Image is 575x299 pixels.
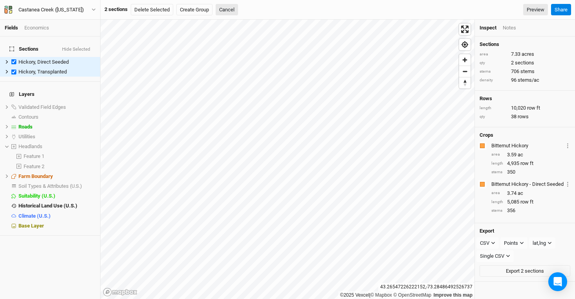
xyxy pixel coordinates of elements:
[491,169,503,175] div: stems
[480,60,507,66] div: qty
[176,4,212,16] button: Create Group
[18,69,95,75] div: Hickory, Transplanted
[480,113,570,120] div: 38
[18,104,66,110] span: Validated Field Edges
[18,173,95,180] div: Farm Boundary
[459,39,471,50] button: Find my location
[476,250,514,262] button: Single CSV
[18,193,55,199] span: Suitability (U.S.)
[565,180,570,189] button: Crop Usage
[480,69,507,75] div: stems
[18,203,95,209] div: Historical Land Use (U.S.)
[491,152,503,158] div: area
[62,47,91,52] button: Hide Selected
[480,51,507,57] div: area
[18,143,42,149] span: Headlands
[515,59,534,66] span: sections
[18,173,53,179] span: Farm Boundary
[480,105,507,111] div: length
[18,124,33,130] span: Roads
[103,288,137,297] a: Mapbox logo
[491,208,503,214] div: stems
[500,237,527,249] button: Points
[480,95,570,102] h4: Rows
[18,104,95,110] div: Validated Field Edges
[480,24,496,31] div: Inspect
[434,292,472,298] a: Improve this map
[18,203,77,209] span: Historical Land Use (U.S.)
[459,54,471,66] button: Zoom in
[18,183,95,189] div: Soil Types & Attributes (U.S.)
[480,228,570,234] h4: Export
[340,291,472,299] div: |
[24,153,44,159] span: Feature 1
[491,199,503,205] div: length
[480,132,493,138] h4: Crops
[529,237,555,249] button: lat,lng
[18,213,51,219] span: Climate (U.S.)
[476,237,499,249] button: CSV
[491,161,503,167] div: length
[480,239,489,247] div: CSV
[18,134,95,140] div: Utilities
[18,183,82,189] span: Soil Types & Attributes (U.S.)
[480,105,570,112] div: 10,020
[548,272,567,291] div: Open Intercom Messenger
[5,25,18,31] a: Fields
[459,77,471,88] button: Reset bearing to north
[9,46,38,52] span: Sections
[480,59,570,66] div: 2
[520,198,533,205] span: row ft
[24,153,95,160] div: Feature 1
[533,239,546,247] div: lat,lng
[18,6,84,14] div: Castanea Creek ([US_STATE])
[101,20,474,299] canvas: Map
[459,66,471,77] button: Zoom out
[18,114,38,120] span: Contours
[393,292,431,298] a: OpenStreetMap
[18,6,84,14] div: Castanea Creek (Washington)
[4,6,96,14] button: Castanea Creek ([US_STATE])
[491,198,570,205] div: 5,085
[504,239,518,247] div: Points
[551,4,571,16] button: Share
[565,141,570,150] button: Crop Usage
[480,68,570,75] div: 706
[523,4,548,16] a: Preview
[491,181,564,188] div: Bitternut Hickory - Direct Seeded
[480,265,570,277] button: Export 2 sections
[491,142,564,149] div: Bitternut Hickory
[340,292,369,298] a: ©2025 Vexcel
[5,86,95,102] h4: Layers
[18,223,44,229] span: Base Layer
[491,160,570,167] div: 4,935
[18,213,95,219] div: Climate (U.S.)
[18,193,95,199] div: Suitability (U.S.)
[18,134,35,139] span: Utilities
[518,190,523,197] span: ac
[216,4,238,16] button: Cancel
[491,151,570,158] div: 3.59
[18,143,95,150] div: Headlands
[24,163,44,169] span: Feature 2
[104,6,128,13] div: 2 sections
[527,105,540,112] span: row ft
[24,163,95,170] div: Feature 2
[491,169,570,176] div: 350
[518,77,539,84] span: stems/ac
[522,51,534,58] span: acres
[459,24,471,35] button: Enter fullscreen
[18,59,95,65] div: Hickory, Direct Seeded
[131,4,173,16] button: Delete Selected
[18,114,95,120] div: Contours
[480,77,507,83] div: density
[480,77,570,84] div: 96
[18,59,69,65] span: Hickory, Direct Seeded
[518,113,529,120] span: rows
[480,252,504,260] div: Single CSV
